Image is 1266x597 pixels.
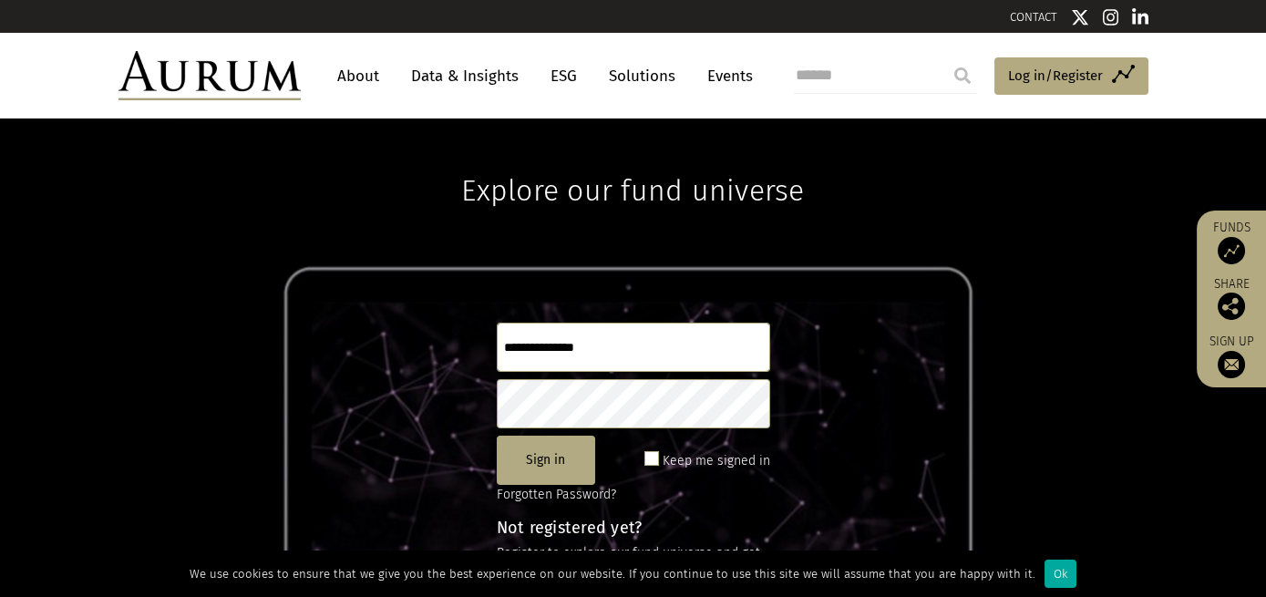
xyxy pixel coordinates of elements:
img: Aurum [118,51,301,100]
label: Keep me signed in [663,450,770,472]
a: Data & Insights [402,59,528,93]
input: Submit [944,57,981,94]
a: Forgotten Password? [497,487,616,502]
button: Sign in [497,436,595,485]
a: CONTACT [1010,10,1057,24]
div: Ok [1045,560,1076,588]
p: Register to explore our fund universe and get access to: [497,543,770,584]
img: Access Funds [1218,237,1245,264]
img: Share this post [1218,293,1245,320]
img: Linkedin icon [1132,8,1148,26]
h4: Not registered yet? [497,520,770,536]
a: Events [698,59,753,93]
h1: Explore our fund universe [461,118,804,208]
a: Log in/Register [994,57,1148,96]
div: Share [1206,278,1257,320]
a: ESG [541,59,586,93]
a: Solutions [600,59,684,93]
img: Sign up to our newsletter [1218,351,1245,378]
img: Instagram icon [1103,8,1119,26]
a: About [328,59,388,93]
span: Log in/Register [1008,65,1103,87]
a: Funds [1206,220,1257,264]
img: Twitter icon [1071,8,1089,26]
a: Sign up [1206,334,1257,378]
